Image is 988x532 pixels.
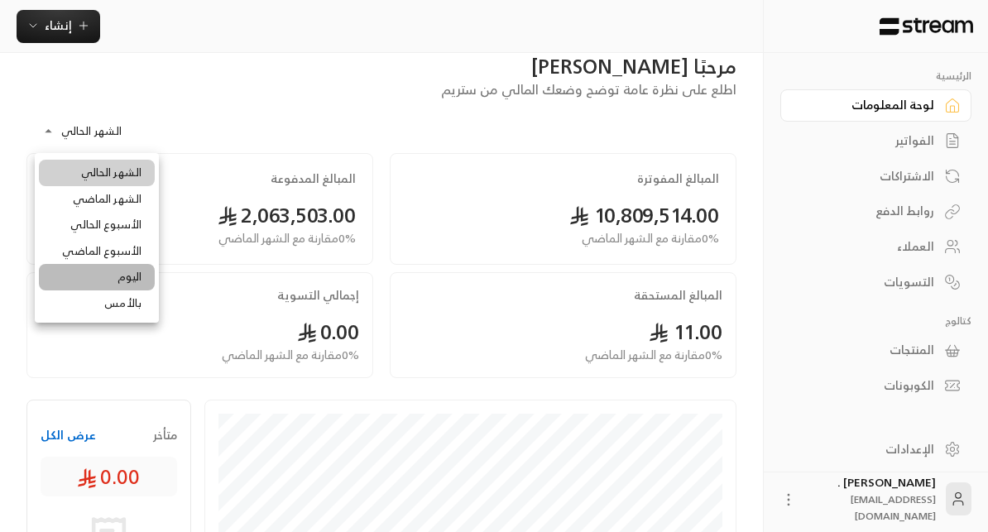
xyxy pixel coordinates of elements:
[39,290,155,317] li: بالأمس
[39,160,155,186] li: الشهر الحالي
[39,186,155,213] li: الشهر الماضي
[39,264,155,290] li: اليوم
[39,212,155,238] li: الأسبوع الحالي
[39,238,155,265] li: الأسبوع الماضي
